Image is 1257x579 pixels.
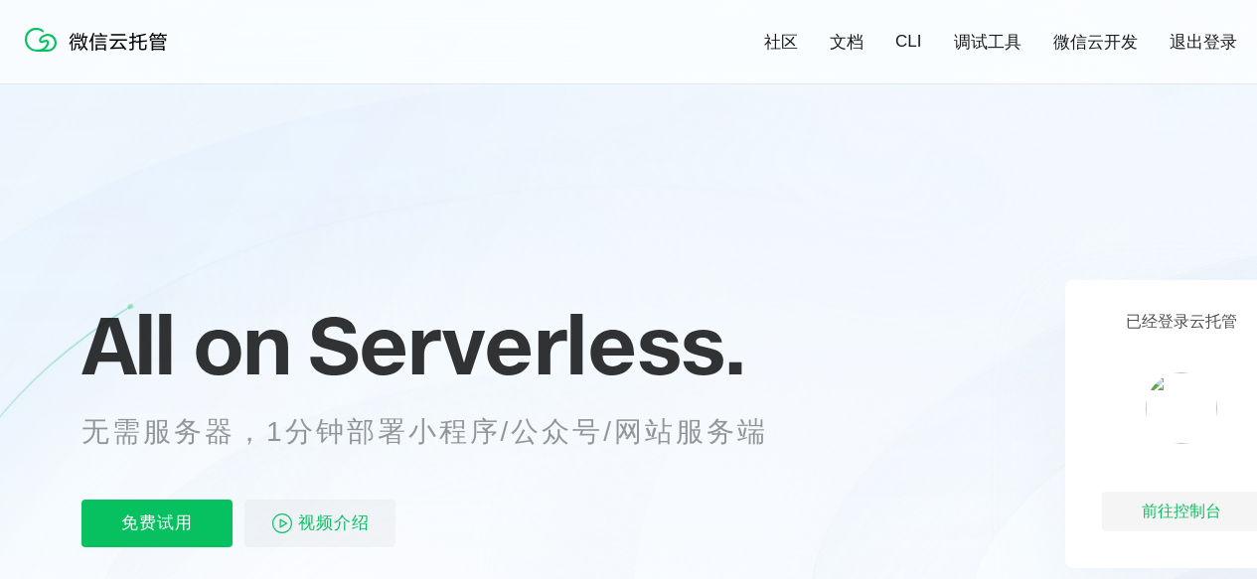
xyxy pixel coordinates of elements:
[21,46,180,63] a: 微信云托管
[1170,31,1237,54] a: 退出登录
[1126,312,1237,333] p: 已经登录云托管
[764,31,798,54] a: 社区
[830,31,864,54] a: 文档
[81,412,805,452] p: 无需服务器，1分钟部署小程序/公众号/网站服务端
[298,500,370,547] span: 视频介绍
[270,511,294,535] img: video_play.svg
[308,295,744,394] span: Serverless.
[954,31,1021,54] a: 调试工具
[895,32,921,52] a: CLI
[81,295,289,394] span: All on
[1053,31,1138,54] a: 微信云开发
[21,20,180,60] img: 微信云托管
[81,500,233,547] p: 免费试用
